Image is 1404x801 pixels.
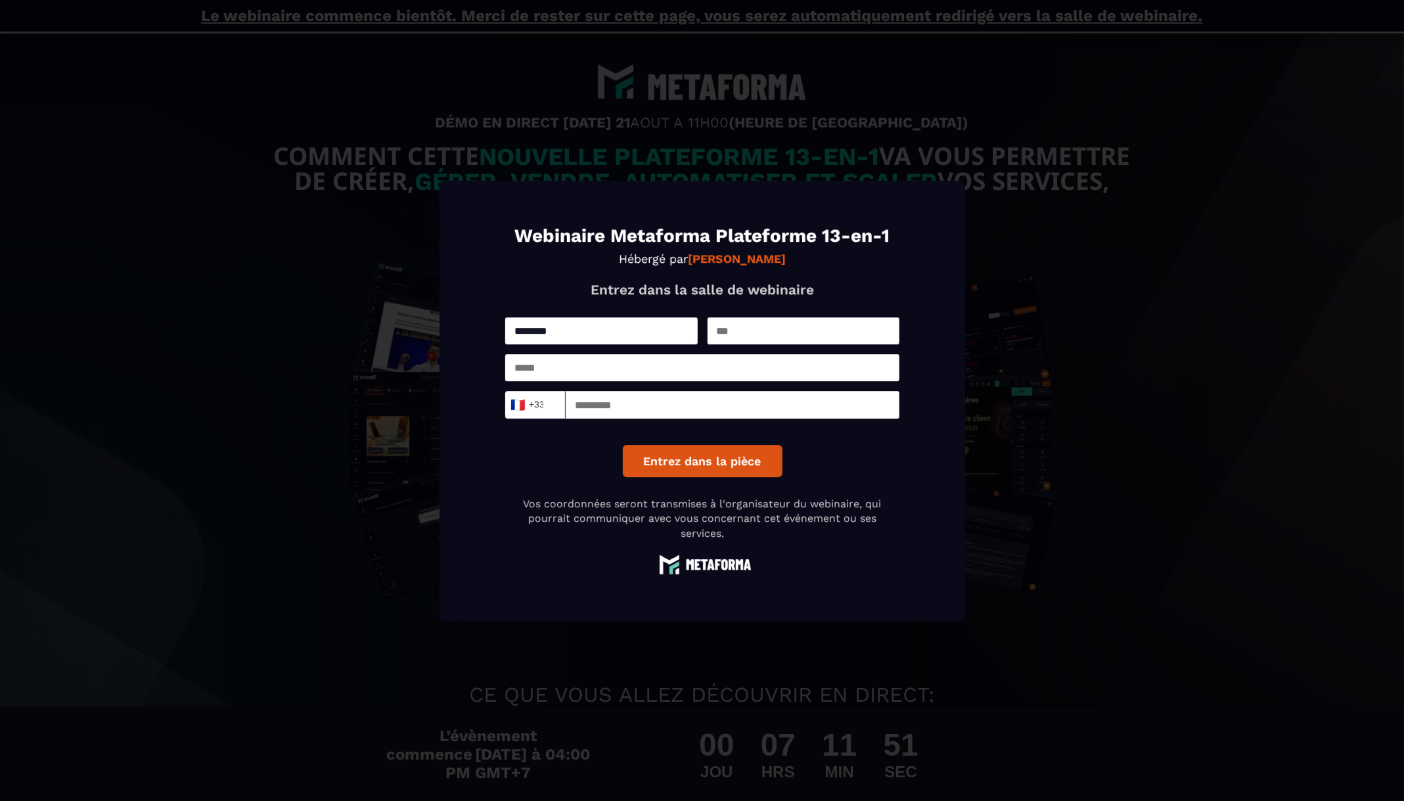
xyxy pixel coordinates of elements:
img: logo [653,554,752,574]
p: Entrez dans la salle de webinaire [505,281,899,298]
div: Search for option [505,391,566,419]
input: Search for option [544,395,554,415]
span: +33 [513,396,541,414]
h1: Webinaire Metaforma Plateforme 13-en-1 [505,227,899,245]
strong: [PERSON_NAME] [688,252,786,265]
p: Vos coordonnées seront transmises à l'organisateur du webinaire, qui pourrait communiquer avec vo... [505,497,899,541]
span: 🇫🇷 [509,396,526,414]
p: Hébergé par [505,252,899,265]
button: Entrez dans la pièce [622,445,782,477]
